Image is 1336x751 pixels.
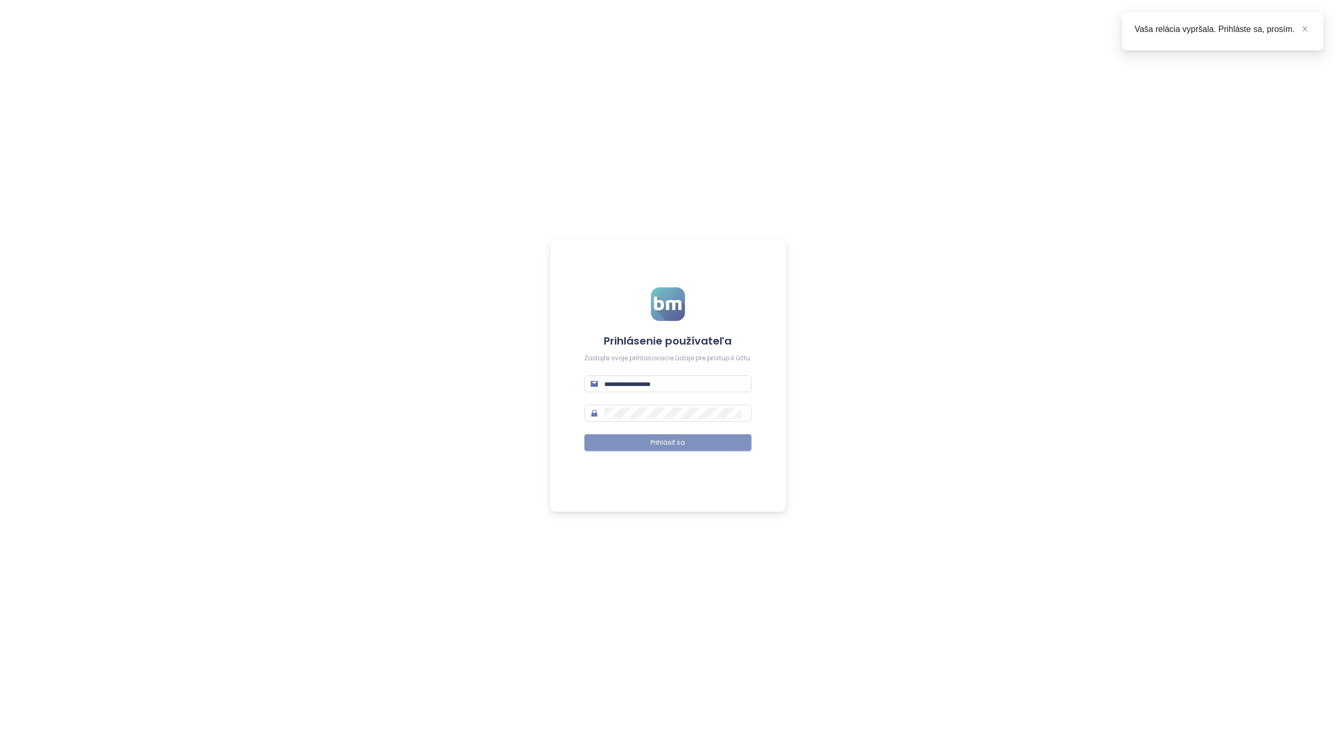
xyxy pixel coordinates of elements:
[591,410,598,417] span: lock
[584,334,752,348] h4: Prihlásenie používateľa
[591,380,598,388] span: mail
[584,353,752,363] div: Zadajte svoje prihlasovacie údaje pre prístup k účtu.
[584,434,752,451] button: Prihlásiť sa
[651,287,685,321] img: logo
[651,438,686,448] span: Prihlásiť sa
[1301,25,1309,33] span: close
[1135,23,1311,36] div: Vaša relácia vypršala. Prihláste sa, prosím.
